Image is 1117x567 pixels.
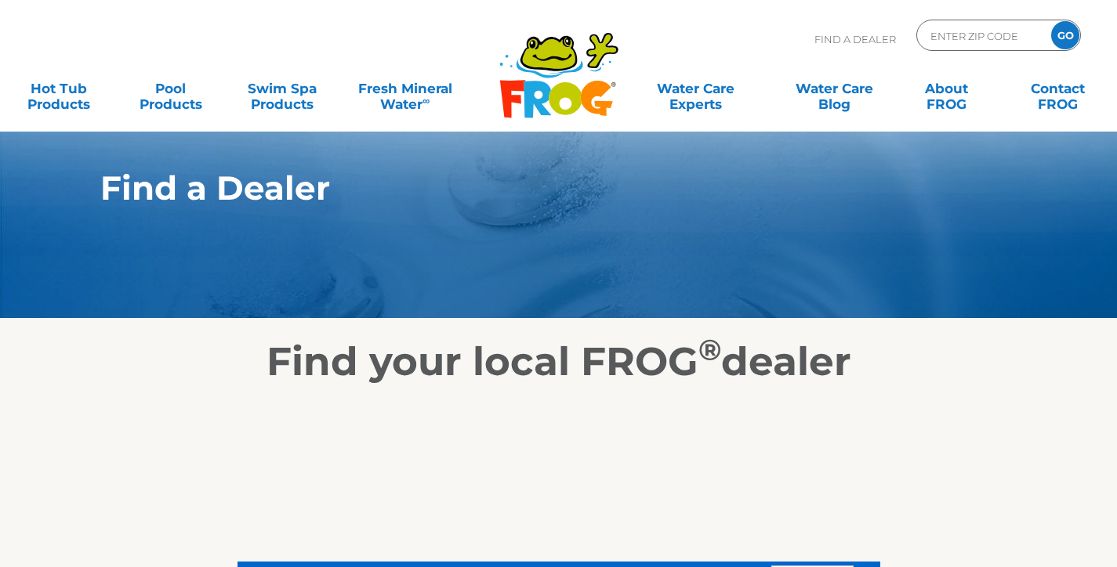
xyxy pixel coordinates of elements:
h2: Find your local FROG dealer [77,338,1041,385]
sup: ∞ [423,95,430,107]
sup: ® [698,332,721,367]
p: Find A Dealer [814,20,896,59]
a: AboutFROG [903,73,990,104]
h1: Find a Dealer [100,169,945,207]
input: Zip Code Form [929,24,1035,47]
a: ContactFROG [1014,73,1101,104]
input: GO [1051,21,1079,49]
a: Hot TubProducts [16,73,103,104]
a: PoolProducts [127,73,214,104]
a: Water CareExperts [626,73,767,104]
a: Fresh MineralWater∞ [350,73,459,104]
a: Water CareBlog [791,73,878,104]
a: Swim SpaProducts [239,73,326,104]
